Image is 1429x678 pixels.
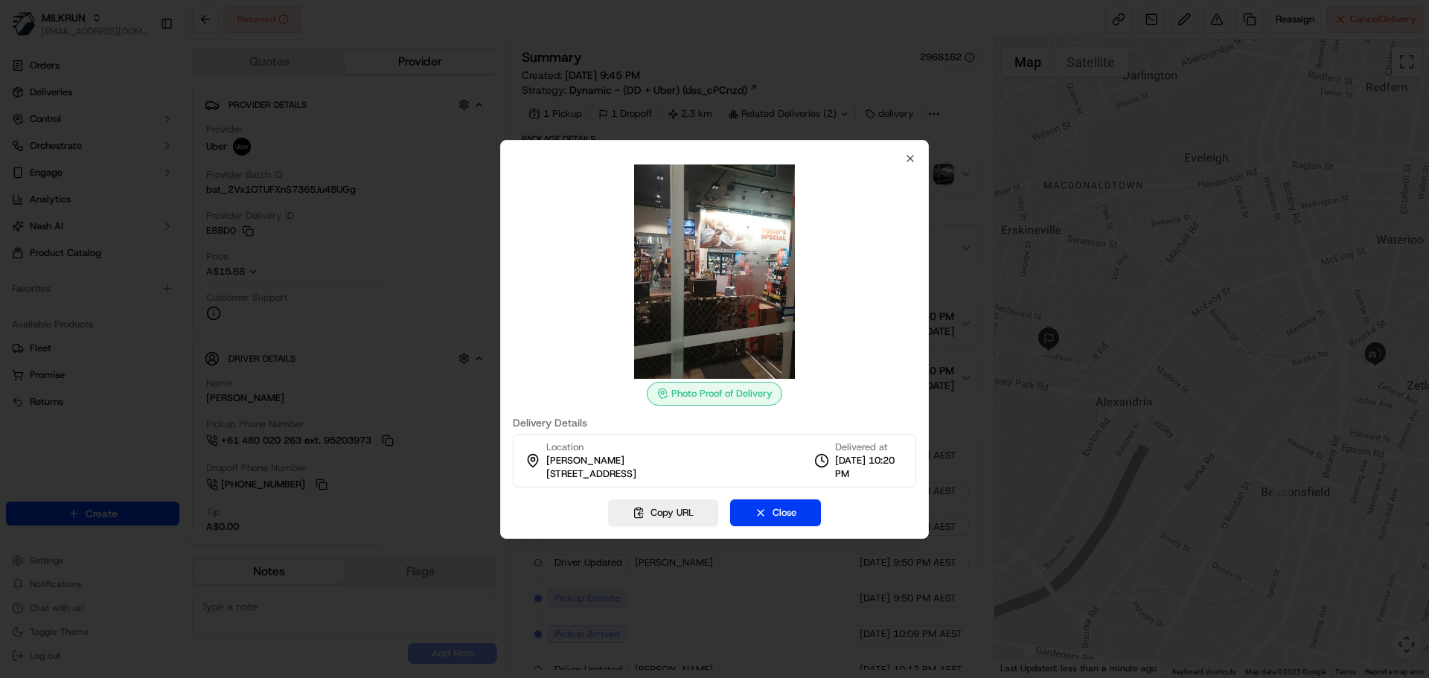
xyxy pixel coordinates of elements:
button: Close [730,499,821,526]
div: Photo Proof of Delivery [647,382,782,406]
span: [DATE] 10:20 PM [835,454,904,481]
span: [STREET_ADDRESS] [546,467,636,481]
button: Copy URL [608,499,718,526]
span: Delivered at [835,441,904,454]
span: Location [546,441,584,454]
label: Delivery Details [513,418,916,428]
img: photo_proof_of_delivery image [607,164,822,379]
span: [PERSON_NAME] [546,454,624,467]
